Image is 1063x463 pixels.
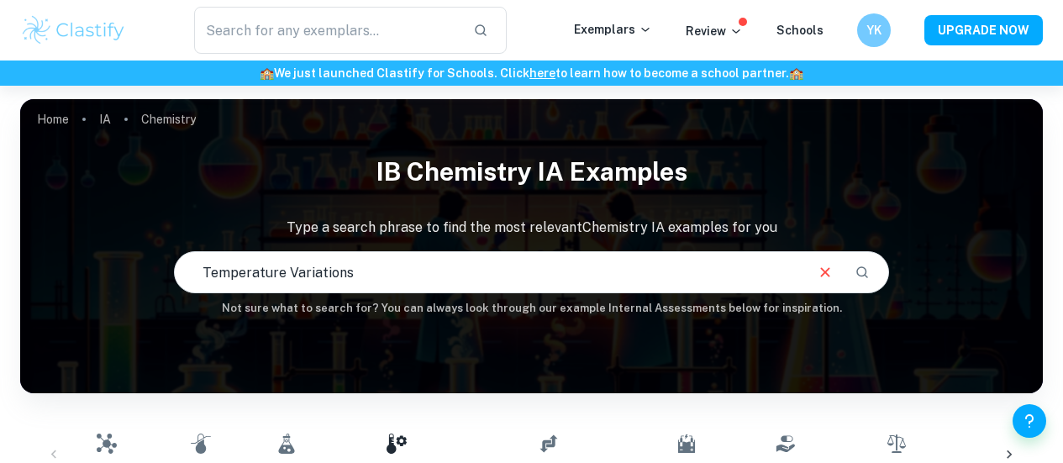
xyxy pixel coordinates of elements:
p: Type a search phrase to find the most relevant Chemistry IA examples for you [20,218,1043,238]
button: Search [848,258,876,287]
span: 🏫 [789,66,803,80]
a: IA [99,108,111,131]
button: YK [857,13,891,47]
p: Exemplars [574,20,652,39]
h1: IB Chemistry IA examples [20,146,1043,197]
span: 🏫 [260,66,274,80]
a: Home [37,108,69,131]
input: E.g. enthalpy of combustion, Winkler method, phosphate and temperature... [175,249,803,296]
input: Search for any exemplars... [194,7,460,54]
a: here [529,66,555,80]
h6: Not sure what to search for? You can always look through our example Internal Assessments below f... [20,300,1043,317]
p: Chemistry [141,110,196,129]
button: Clear [809,256,841,288]
a: Schools [776,24,824,37]
h6: YK [865,21,884,39]
button: UPGRADE NOW [924,15,1043,45]
h6: We just launched Clastify for Schools. Click to learn how to become a school partner. [3,64,1060,82]
p: Review [686,22,743,40]
button: Help and Feedback [1013,404,1046,438]
img: Clastify logo [20,13,127,47]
